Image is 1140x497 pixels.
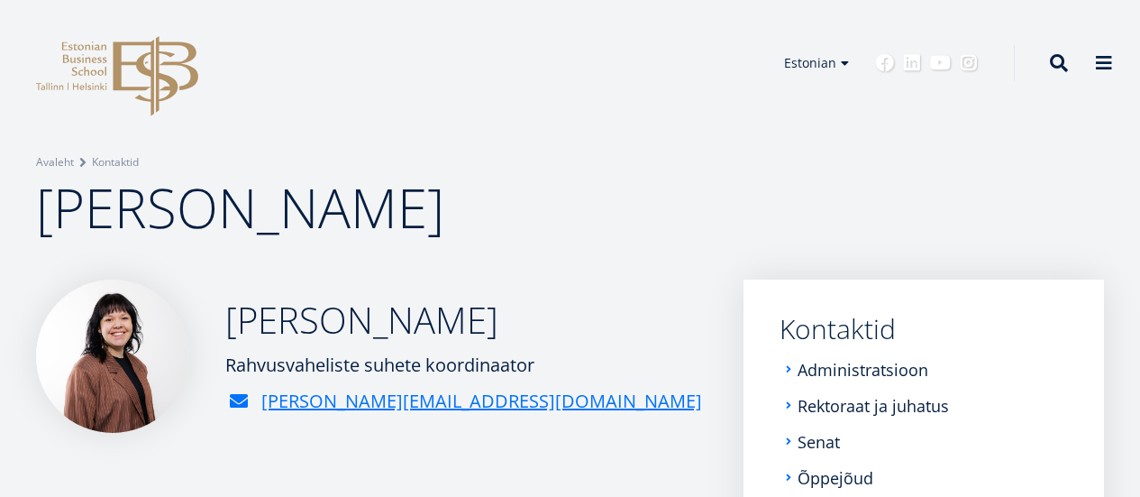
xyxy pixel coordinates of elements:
[930,54,951,72] a: Youtube
[798,397,949,415] a: Rektoraat ja juhatus
[36,170,444,244] span: [PERSON_NAME]
[36,153,74,171] a: Avaleht
[960,54,978,72] a: Instagram
[798,469,873,487] a: Õppejõud
[798,433,840,451] a: Senat
[36,280,189,433] img: Karolina Kuusik
[780,316,1068,343] a: Kontaktid
[225,352,702,379] div: Rahvusvaheliste suhete koordinaator
[876,54,894,72] a: Facebook
[225,298,702,343] h2: [PERSON_NAME]
[903,54,921,72] a: Linkedin
[92,153,139,171] a: Kontaktid
[798,361,928,379] a: Administratsioon
[261,388,702,415] a: [PERSON_NAME][EMAIL_ADDRESS][DOMAIN_NAME]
